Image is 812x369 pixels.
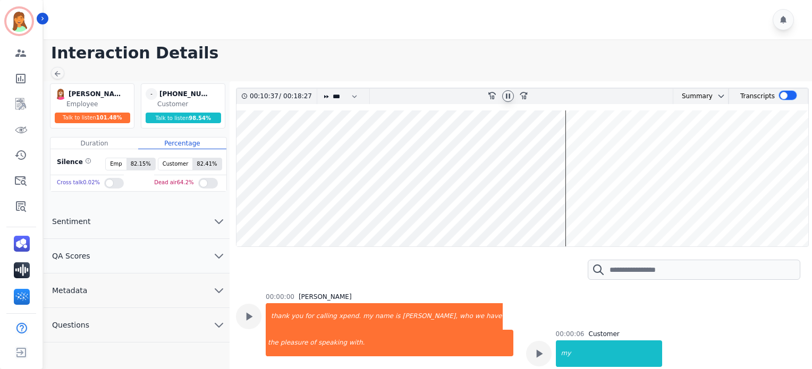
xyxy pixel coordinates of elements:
[740,89,775,104] div: Transcripts
[44,204,230,239] button: Sentiment chevron down
[146,88,157,100] span: -
[189,115,211,121] span: 98.54 %
[44,285,96,296] span: Metadata
[557,340,662,367] div: my
[159,88,213,100] div: [PHONE_NUMBER]
[713,92,725,100] button: chevron down
[309,330,317,356] div: of
[250,89,315,104] div: /
[374,303,394,330] div: name
[299,293,352,301] div: [PERSON_NAME]
[673,89,713,104] div: Summary
[266,293,294,301] div: 00:00:00
[213,215,225,228] svg: chevron down
[69,88,122,100] div: [PERSON_NAME]
[317,330,348,356] div: speaking
[57,175,100,191] div: Cross talk 0.02 %
[281,89,310,104] div: 00:18:27
[96,115,122,121] span: 101.48 %
[55,113,130,123] div: Talk to listen
[126,158,155,170] span: 82.15 %
[106,158,126,170] span: Emp
[589,330,620,338] div: Customer
[44,320,98,330] span: Questions
[213,284,225,297] svg: chevron down
[51,44,812,63] h1: Interaction Details
[394,303,402,330] div: is
[485,303,503,330] div: have
[280,330,309,356] div: pleasure
[6,8,32,34] img: Bordered avatar
[459,303,474,330] div: who
[717,92,725,100] svg: chevron down
[556,330,585,338] div: 00:00:06
[338,303,362,330] div: xpend.
[315,303,338,330] div: calling
[250,89,279,104] div: 00:10:37
[267,303,290,330] div: thank
[44,273,230,308] button: Metadata chevron down
[402,303,459,330] div: [PERSON_NAME],
[50,138,138,149] div: Duration
[44,251,99,261] span: QA Scores
[44,216,99,227] span: Sentiment
[44,239,230,273] button: QA Scores chevron down
[348,330,513,356] div: with.
[44,308,230,342] button: Questions chevron down
[474,303,485,330] div: we
[213,319,225,331] svg: chevron down
[192,158,221,170] span: 82.41 %
[304,303,315,330] div: for
[362,303,374,330] div: my
[55,158,91,170] div: Silence
[138,138,226,149] div: Percentage
[66,100,132,108] div: Employee
[158,158,193,170] span: Customer
[154,175,193,191] div: Dead air 64.2 %
[267,330,280,356] div: the
[146,113,221,123] div: Talk to listen
[157,100,223,108] div: Customer
[290,303,304,330] div: you
[213,250,225,262] svg: chevron down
